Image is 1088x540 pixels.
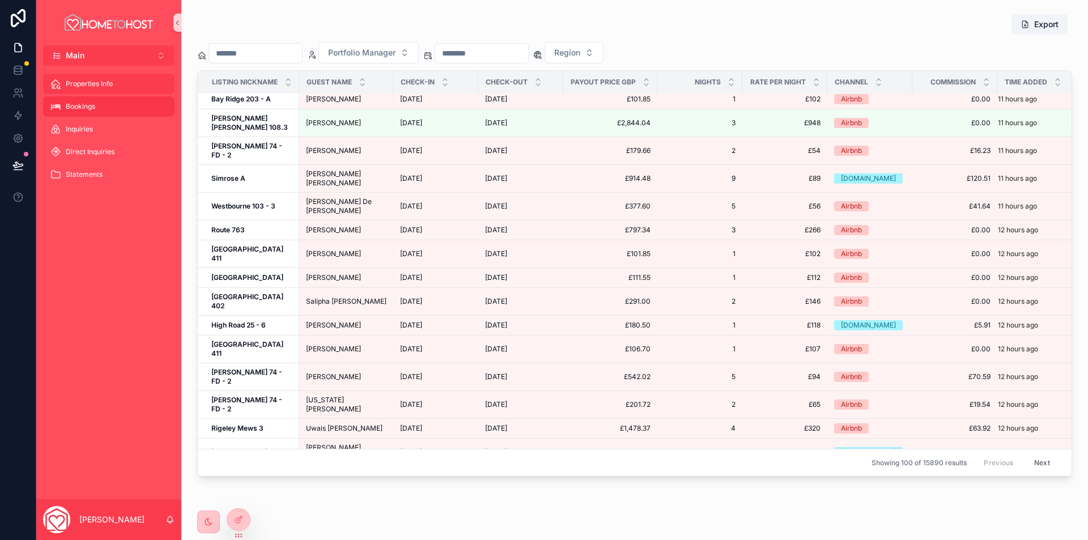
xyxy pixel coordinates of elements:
[400,118,471,127] a: [DATE]
[66,170,103,179] span: Statements
[43,74,175,94] a: Properties Info
[841,372,862,382] div: Airbnb
[485,297,556,306] a: [DATE]
[485,400,556,409] a: [DATE]
[306,273,361,282] span: [PERSON_NAME]
[400,400,422,409] span: [DATE]
[570,174,651,183] a: £914.48
[570,226,651,235] span: £797.34
[919,174,991,183] a: £120.51
[400,273,422,282] span: [DATE]
[306,226,386,235] a: [PERSON_NAME]
[554,47,580,58] span: Region
[211,292,292,311] a: [GEOGRAPHIC_DATA] 402
[306,249,361,258] span: [PERSON_NAME]
[664,146,736,155] span: 2
[570,321,651,330] a: £180.50
[306,321,361,330] span: [PERSON_NAME]
[919,400,991,409] a: £19.54
[43,164,175,185] a: Statements
[306,297,386,306] a: Salipha [PERSON_NAME]
[570,202,651,211] span: £377.60
[306,249,386,258] a: [PERSON_NAME]
[211,368,292,386] a: [PERSON_NAME] 74 - FD - 2
[485,146,556,155] a: [DATE]
[998,273,1069,282] a: 12 hours ago
[485,202,556,211] a: [DATE]
[749,118,821,127] a: £948
[306,372,361,381] span: [PERSON_NAME]
[919,273,991,282] a: £0.00
[998,249,1069,258] a: 12 hours ago
[211,202,292,211] a: Westbourne 103 - 3
[919,226,991,235] span: £0.00
[485,372,556,381] a: [DATE]
[211,340,292,358] a: [GEOGRAPHIC_DATA] 411
[211,142,284,159] strong: [PERSON_NAME] 74 - FD - 2
[211,245,292,263] a: [GEOGRAPHIC_DATA] 411
[841,201,862,211] div: Airbnb
[485,273,556,282] a: [DATE]
[919,146,991,155] span: £16.23
[834,372,906,382] a: Airbnb
[664,226,736,235] a: 3
[664,297,736,306] span: 2
[400,273,471,282] a: [DATE]
[841,423,862,433] div: Airbnb
[841,118,862,128] div: Airbnb
[664,273,736,282] a: 1
[306,146,386,155] a: [PERSON_NAME]
[749,321,821,330] a: £118
[485,95,556,104] a: [DATE]
[570,345,651,354] a: £106.70
[919,95,991,104] a: £0.00
[919,202,991,211] span: £41.64
[570,146,651,155] a: £179.66
[485,321,556,330] a: [DATE]
[749,273,821,282] span: £112
[211,321,266,329] strong: High Road 25 - 6
[998,372,1069,381] a: 12 hours ago
[841,399,862,410] div: Airbnb
[400,249,471,258] a: [DATE]
[919,297,991,306] a: £0.00
[400,297,422,306] span: [DATE]
[919,424,991,433] a: £63.92
[211,396,292,414] a: [PERSON_NAME] 74 - FD - 2
[211,95,271,103] strong: Bay Ridge 203 - A
[664,400,736,409] a: 2
[749,400,821,409] span: £65
[306,345,361,354] span: [PERSON_NAME]
[664,202,736,211] a: 5
[749,174,821,183] a: £89
[749,424,821,433] span: £320
[400,321,471,330] a: [DATE]
[749,202,821,211] span: £56
[998,297,1038,306] p: 12 hours ago
[998,400,1038,409] p: 12 hours ago
[211,226,245,234] strong: Route 763
[66,147,114,156] span: Direct Inquiries
[400,345,471,354] a: [DATE]
[998,273,1038,282] p: 12 hours ago
[749,95,821,104] a: £102
[570,372,651,381] a: £542.02
[545,42,603,63] button: Select Button
[306,169,386,188] a: [PERSON_NAME] [PERSON_NAME]
[998,424,1038,433] p: 12 hours ago
[306,95,361,104] span: [PERSON_NAME]
[570,297,651,306] a: £291.00
[664,345,736,354] span: 1
[306,118,386,127] a: [PERSON_NAME]
[485,345,556,354] a: [DATE]
[834,94,906,104] a: Airbnb
[211,226,292,235] a: Route 763
[485,372,507,381] span: [DATE]
[400,226,471,235] a: [DATE]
